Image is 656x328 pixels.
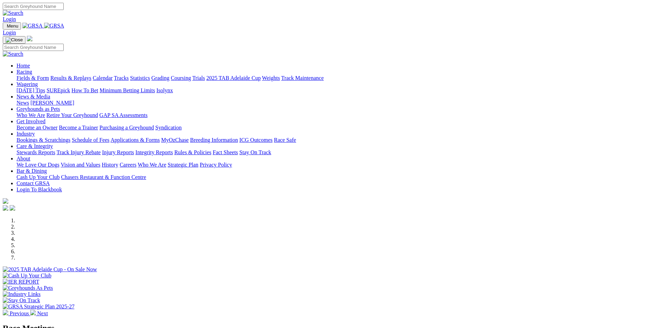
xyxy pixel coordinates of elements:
[30,310,48,316] a: Next
[3,310,30,316] a: Previous
[17,69,32,75] a: Racing
[100,87,155,93] a: Minimum Betting Limits
[102,162,118,168] a: History
[59,125,98,130] a: Become a Trainer
[156,87,173,93] a: Isolynx
[3,266,97,273] img: 2025 TAB Adelaide Cup - On Sale Now
[22,23,43,29] img: GRSA
[3,273,51,279] img: Cash Up Your Club
[37,310,48,316] span: Next
[206,75,261,81] a: 2025 TAB Adelaide Cup
[190,137,238,143] a: Breeding Information
[17,75,653,81] div: Racing
[168,162,198,168] a: Strategic Plan
[3,3,64,10] input: Search
[17,143,53,149] a: Care & Integrity
[17,81,38,87] a: Wagering
[3,36,25,44] button: Toggle navigation
[17,174,653,180] div: Bar & Dining
[17,180,50,186] a: Contact GRSA
[72,137,109,143] a: Schedule of Fees
[17,168,47,174] a: Bar & Dining
[213,149,238,155] a: Fact Sheets
[102,149,134,155] a: Injury Reports
[17,149,653,156] div: Care & Integrity
[138,162,166,168] a: Who We Are
[61,162,100,168] a: Vision and Values
[6,37,23,43] img: Close
[30,310,36,315] img: chevron-right-pager-white.svg
[100,125,154,130] a: Purchasing a Greyhound
[17,87,45,93] a: [DATE] Tips
[3,198,8,204] img: logo-grsa-white.png
[111,137,160,143] a: Applications & Forms
[100,112,148,118] a: GAP SA Assessments
[161,137,189,143] a: MyOzChase
[72,87,98,93] a: How To Bet
[56,149,101,155] a: Track Injury Rebate
[17,100,653,106] div: News & Media
[10,205,15,211] img: twitter.svg
[17,137,653,143] div: Industry
[3,30,16,35] a: Login
[17,100,29,106] a: News
[7,23,18,29] span: Menu
[44,23,64,29] img: GRSA
[3,10,23,16] img: Search
[281,75,324,81] a: Track Maintenance
[192,75,205,81] a: Trials
[17,112,653,118] div: Greyhounds as Pets
[262,75,280,81] a: Weights
[174,149,211,155] a: Rules & Policies
[17,94,50,99] a: News & Media
[155,125,181,130] a: Syndication
[17,125,653,131] div: Get Involved
[3,22,21,30] button: Toggle navigation
[17,187,62,192] a: Login To Blackbook
[3,205,8,211] img: facebook.svg
[17,75,49,81] a: Fields & Form
[3,44,64,51] input: Search
[17,63,30,68] a: Home
[30,100,74,106] a: [PERSON_NAME]
[130,75,150,81] a: Statistics
[17,137,70,143] a: Bookings & Scratchings
[17,118,45,124] a: Get Involved
[17,174,60,180] a: Cash Up Your Club
[114,75,129,81] a: Tracks
[171,75,191,81] a: Coursing
[152,75,169,81] a: Grading
[46,112,98,118] a: Retire Your Greyhound
[135,149,173,155] a: Integrity Reports
[3,291,41,297] img: Industry Links
[239,149,271,155] a: Stay On Track
[17,162,653,168] div: About
[17,87,653,94] div: Wagering
[17,156,30,161] a: About
[27,36,32,41] img: logo-grsa-white.png
[17,131,35,137] a: Industry
[3,297,40,304] img: Stay On Track
[61,174,146,180] a: Chasers Restaurant & Function Centre
[17,106,60,112] a: Greyhounds as Pets
[17,149,55,155] a: Stewards Reports
[200,162,232,168] a: Privacy Policy
[3,304,74,310] img: GRSA Strategic Plan 2025-27
[239,137,272,143] a: ICG Outcomes
[274,137,296,143] a: Race Safe
[46,87,70,93] a: SUREpick
[3,279,39,285] img: IER REPORT
[93,75,113,81] a: Calendar
[3,310,8,315] img: chevron-left-pager-white.svg
[17,112,45,118] a: Who We Are
[3,285,53,291] img: Greyhounds As Pets
[17,125,58,130] a: Become an Owner
[3,51,23,57] img: Search
[10,310,29,316] span: Previous
[17,162,59,168] a: We Love Our Dogs
[3,16,16,22] a: Login
[119,162,136,168] a: Careers
[50,75,91,81] a: Results & Replays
